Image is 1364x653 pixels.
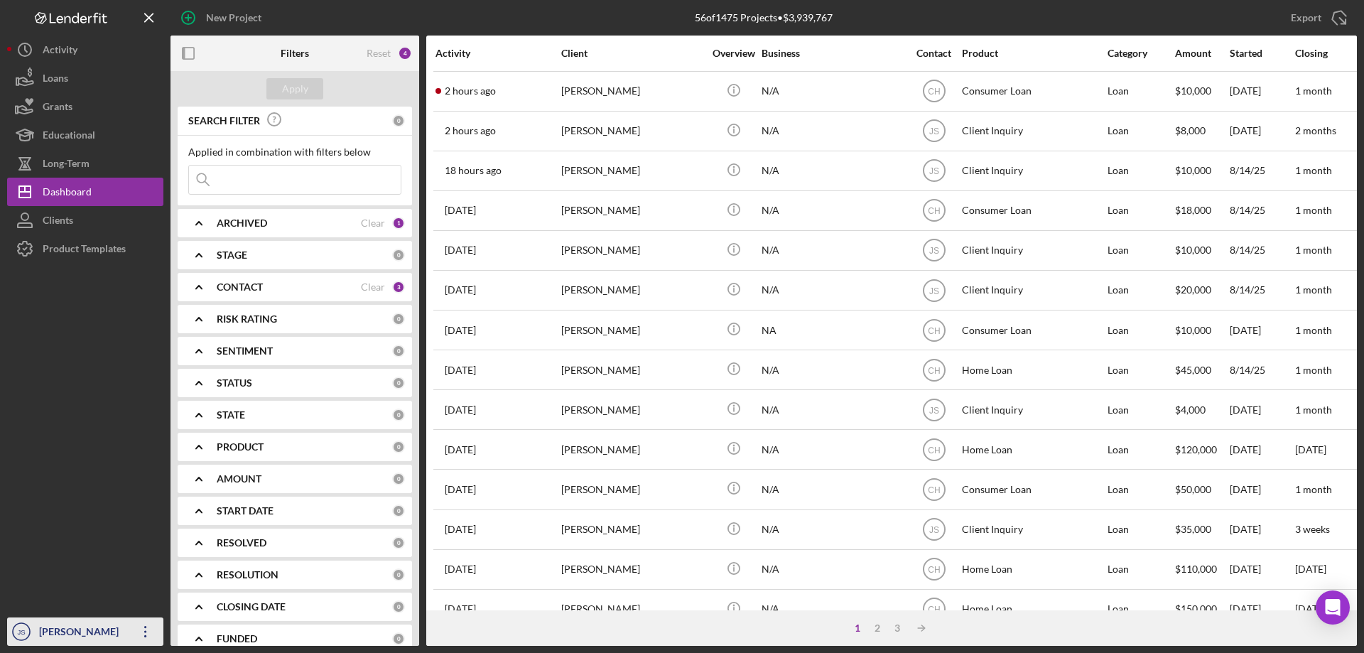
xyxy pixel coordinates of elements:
[43,121,95,153] div: Educational
[1108,351,1174,389] div: Loan
[762,470,904,508] div: N/A
[848,622,867,634] div: 1
[392,409,405,421] div: 0
[962,152,1104,190] div: Client Inquiry
[1295,563,1326,575] time: [DATE]
[1295,603,1326,615] time: [DATE]
[928,87,940,97] text: CH
[361,281,385,293] div: Clear
[43,206,73,238] div: Clients
[217,441,264,453] b: PRODUCT
[392,249,405,261] div: 0
[561,311,703,349] div: [PERSON_NAME]
[1230,72,1294,110] div: [DATE]
[1295,124,1336,136] time: 2 months
[1108,112,1174,150] div: Loan
[392,441,405,453] div: 0
[561,590,703,628] div: [PERSON_NAME]
[1230,232,1294,269] div: 8/14/25
[43,178,92,210] div: Dashboard
[445,85,496,97] time: 2025-08-15 18:29
[43,92,72,124] div: Grants
[1230,470,1294,508] div: [DATE]
[7,64,163,92] button: Loans
[762,72,904,110] div: N/A
[962,232,1104,269] div: Client Inquiry
[217,281,263,293] b: CONTACT
[445,244,476,256] time: 2025-08-14 19:26
[1230,391,1294,428] div: [DATE]
[962,48,1104,59] div: Product
[445,284,476,296] time: 2025-08-14 16:48
[1175,470,1228,508] div: $50,000
[1175,48,1228,59] div: Amount
[7,178,163,206] button: Dashboard
[1108,590,1174,628] div: Loan
[217,633,257,644] b: FUNDED
[43,149,90,181] div: Long-Term
[762,311,904,349] div: NA
[217,537,266,549] b: RESOLVED
[1230,112,1294,150] div: [DATE]
[1316,590,1350,625] div: Open Intercom Messenger
[1108,431,1174,468] div: Loan
[281,48,309,59] b: Filters
[1230,271,1294,309] div: 8/14/25
[1108,192,1174,230] div: Loan
[445,325,476,336] time: 2025-08-14 16:02
[7,92,163,121] button: Grants
[762,431,904,468] div: N/A
[392,345,405,357] div: 0
[962,391,1104,428] div: Client Inquiry
[962,271,1104,309] div: Client Inquiry
[445,205,476,216] time: 2025-08-14 19:42
[1108,311,1174,349] div: Loan
[392,114,405,127] div: 0
[1175,551,1228,588] div: $110,000
[561,152,703,190] div: [PERSON_NAME]
[217,505,274,517] b: START DATE
[762,391,904,428] div: N/A
[962,590,1104,628] div: Home Loan
[561,431,703,468] div: [PERSON_NAME]
[361,217,385,229] div: Clear
[7,234,163,263] a: Product Templates
[188,146,401,158] div: Applied in combination with filters below
[1175,232,1228,269] div: $10,000
[929,126,938,136] text: JS
[392,632,405,645] div: 0
[928,365,940,375] text: CH
[962,551,1104,588] div: Home Loan
[1175,271,1228,309] div: $20,000
[1175,112,1228,150] div: $8,000
[445,484,476,495] time: 2025-08-12 21:11
[1175,351,1228,389] div: $45,000
[762,232,904,269] div: N/A
[7,206,163,234] button: Clients
[1295,364,1332,376] time: 1 month
[217,345,273,357] b: SENTIMENT
[962,351,1104,389] div: Home Loan
[266,78,323,99] button: Apply
[445,524,476,535] time: 2025-08-12 18:46
[392,217,405,230] div: 1
[1230,152,1294,190] div: 8/14/25
[962,72,1104,110] div: Consumer Loan
[1230,311,1294,349] div: [DATE]
[561,48,703,59] div: Client
[445,365,476,376] time: 2025-08-14 15:07
[962,470,1104,508] div: Consumer Loan
[206,4,261,32] div: New Project
[1291,4,1321,32] div: Export
[282,78,308,99] div: Apply
[7,121,163,149] button: Educational
[217,313,277,325] b: RISK RATING
[928,605,940,615] text: CH
[1108,470,1174,508] div: Loan
[561,551,703,588] div: [PERSON_NAME]
[1108,48,1174,59] div: Category
[1175,431,1228,468] div: $120,000
[929,166,938,176] text: JS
